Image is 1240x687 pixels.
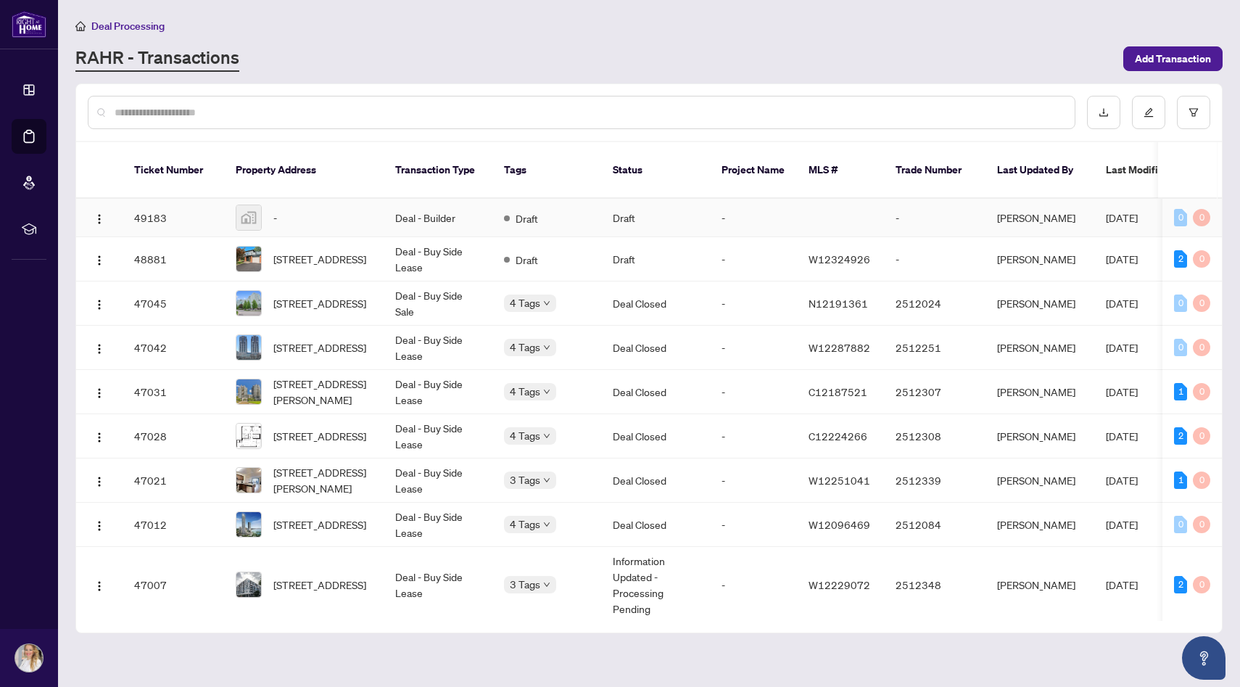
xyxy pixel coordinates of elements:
th: MLS # [797,142,884,199]
span: down [543,300,550,307]
td: [PERSON_NAME] [985,326,1094,370]
span: [STREET_ADDRESS] [273,295,366,311]
td: [PERSON_NAME] [985,547,1094,623]
td: 49183 [123,199,224,237]
span: 3 Tags [510,472,540,488]
td: Deal - Buy Side Lease [384,503,492,547]
td: 47007 [123,547,224,623]
button: Logo [88,247,111,271]
td: 2512084 [884,503,985,547]
td: Deal Closed [601,281,710,326]
div: 0 [1174,339,1187,356]
td: 47031 [123,370,224,414]
span: W12251041 [809,474,870,487]
button: Logo [88,513,111,536]
td: Deal Closed [601,370,710,414]
img: Profile Icon [15,644,43,672]
img: Logo [94,255,105,266]
span: Last Modified Date [1106,162,1194,178]
span: Draft [516,252,538,268]
td: - [710,370,797,414]
div: 0 [1174,516,1187,533]
span: [STREET_ADDRESS] [273,577,366,593]
span: [DATE] [1106,385,1138,398]
button: Add Transaction [1123,46,1223,71]
td: - [710,458,797,503]
button: Logo [88,424,111,448]
span: N12191361 [809,297,868,310]
span: down [543,521,550,528]
td: Deal - Buy Side Lease [384,547,492,623]
span: [STREET_ADDRESS] [273,428,366,444]
div: 0 [1174,209,1187,226]
td: 2512024 [884,281,985,326]
button: Logo [88,292,111,315]
td: 2512348 [884,547,985,623]
td: - [710,326,797,370]
div: 2 [1174,576,1187,593]
img: thumbnail-img [236,424,261,448]
div: 1 [1174,383,1187,400]
div: 0 [1193,576,1210,593]
img: thumbnail-img [236,247,261,271]
span: down [543,344,550,351]
img: Logo [94,476,105,488]
span: 3 Tags [510,576,540,593]
td: [PERSON_NAME] [985,458,1094,503]
img: thumbnail-img [236,291,261,316]
span: [DATE] [1106,252,1138,266]
div: 1 [1174,472,1187,489]
img: logo [12,11,46,38]
td: 2512251 [884,326,985,370]
img: thumbnail-img [236,512,261,537]
td: Deal - Buy Side Lease [384,414,492,458]
td: Information Updated - Processing Pending [601,547,710,623]
span: W12096469 [809,518,870,531]
td: - [710,281,797,326]
th: Transaction Type [384,142,492,199]
span: [DATE] [1106,429,1138,443]
span: [STREET_ADDRESS][PERSON_NAME] [273,464,372,496]
td: - [710,414,797,458]
button: edit [1132,96,1165,129]
button: Logo [88,469,111,492]
th: Ticket Number [123,142,224,199]
button: Logo [88,573,111,596]
div: 0 [1193,472,1210,489]
img: thumbnail-img [236,379,261,404]
span: - [273,210,277,226]
td: 2512307 [884,370,985,414]
img: Logo [94,213,105,225]
td: Deal Closed [601,503,710,547]
td: [PERSON_NAME] [985,414,1094,458]
td: Deal Closed [601,458,710,503]
span: 4 Tags [510,383,540,400]
span: Draft [516,210,538,226]
span: W12229072 [809,578,870,591]
th: Last Updated By [985,142,1094,199]
span: 4 Tags [510,339,540,355]
img: Logo [94,387,105,399]
th: Project Name [710,142,797,199]
img: Logo [94,580,105,592]
span: W12324926 [809,252,870,266]
span: C12187521 [809,385,867,398]
span: down [543,432,550,440]
td: - [884,237,985,281]
td: [PERSON_NAME] [985,281,1094,326]
th: Last Modified Date [1094,142,1225,199]
img: thumbnail-img [236,572,261,597]
td: Deal - Buy Side Lease [384,326,492,370]
td: Draft [601,237,710,281]
span: home [75,21,86,31]
td: - [884,199,985,237]
span: [STREET_ADDRESS] [273,517,366,532]
button: download [1087,96,1120,129]
span: down [543,477,550,484]
span: Deal Processing [91,20,165,33]
th: Property Address [224,142,384,199]
td: Deal - Buy Side Lease [384,237,492,281]
span: [STREET_ADDRESS] [273,251,366,267]
span: [DATE] [1106,297,1138,310]
span: [DATE] [1106,578,1138,591]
